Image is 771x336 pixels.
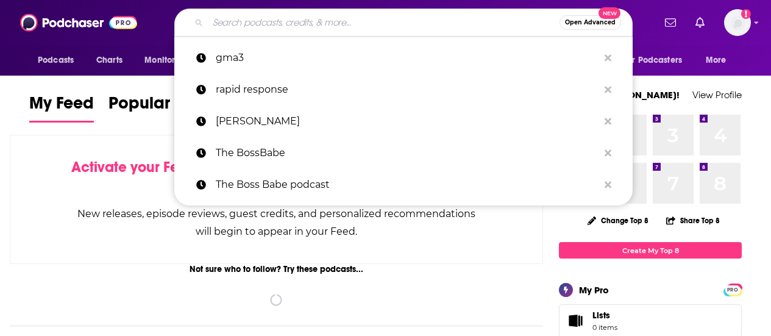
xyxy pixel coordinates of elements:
[216,169,599,201] p: The Boss Babe podcast
[559,242,742,259] a: Create My Top 8
[174,42,633,74] a: gma3
[660,12,681,33] a: Show notifications dropdown
[208,13,560,32] input: Search podcasts, credits, & more...
[666,209,720,232] button: Share Top 8
[88,49,130,72] a: Charts
[599,7,620,19] span: New
[20,11,137,34] img: Podchaser - Follow, Share and Rate Podcasts
[580,213,656,228] button: Change Top 8
[108,93,212,121] span: Popular Feed
[624,52,682,69] span: For Podcasters
[724,9,751,36] span: Logged in as ahusic2015
[216,105,599,137] p: Marie Forleo
[71,205,481,240] div: New releases, episode reviews, guest credits, and personalized recommendations will begin to appe...
[174,74,633,105] a: rapid response
[565,20,616,26] span: Open Advanced
[136,49,204,72] button: open menu
[592,310,610,321] span: Lists
[692,89,742,101] a: View Profile
[174,137,633,169] a: The BossBabe
[71,158,196,176] span: Activate your Feed
[697,49,742,72] button: open menu
[10,264,543,274] div: Not sure who to follow? Try these podcasts...
[174,169,633,201] a: The Boss Babe podcast
[216,137,599,169] p: The BossBabe
[725,285,740,294] a: PRO
[724,9,751,36] img: User Profile
[216,74,599,105] p: rapid response
[616,49,700,72] button: open menu
[29,93,94,123] a: My Feed
[174,9,633,37] div: Search podcasts, credits, & more...
[108,93,212,123] a: Popular Feed
[71,159,481,194] div: by following Podcasts, Creators, Lists, and other Users!
[144,52,188,69] span: Monitoring
[29,49,90,72] button: open menu
[38,52,74,69] span: Podcasts
[29,93,94,121] span: My Feed
[592,310,617,321] span: Lists
[706,52,727,69] span: More
[592,323,617,332] span: 0 items
[563,312,588,329] span: Lists
[725,285,740,295] span: PRO
[216,42,599,74] p: gma3
[579,284,609,296] div: My Pro
[96,52,123,69] span: Charts
[174,105,633,137] a: [PERSON_NAME]
[691,12,709,33] a: Show notifications dropdown
[741,9,751,19] svg: Add a profile image
[724,9,751,36] button: Show profile menu
[560,15,621,30] button: Open AdvancedNew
